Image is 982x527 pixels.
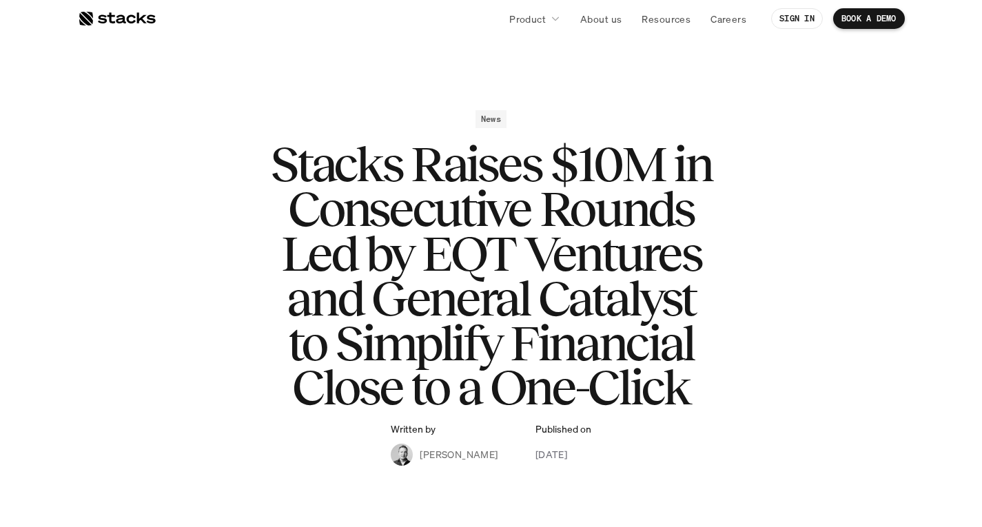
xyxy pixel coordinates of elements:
[771,8,823,29] a: SIGN IN
[420,447,498,462] p: [PERSON_NAME]
[391,444,413,466] img: Albert
[633,6,699,31] a: Resources
[642,12,691,26] p: Resources
[535,447,568,462] p: [DATE]
[779,14,815,23] p: SIGN IN
[572,6,630,31] a: About us
[841,14,897,23] p: BOOK A DEMO
[216,142,767,410] h1: Stacks Raises $10M in Consecutive Rounds Led by EQT Ventures and General Catalyst to Simplify Fin...
[833,8,905,29] a: BOOK A DEMO
[702,6,755,31] a: Careers
[580,12,622,26] p: About us
[710,12,746,26] p: Careers
[391,424,436,435] p: Written by
[509,12,546,26] p: Product
[481,114,501,124] h2: News
[535,424,591,435] p: Published on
